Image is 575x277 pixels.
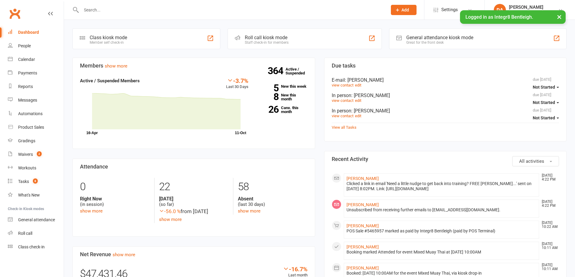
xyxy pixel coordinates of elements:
[80,63,308,69] h3: Members
[8,227,64,240] a: Roll call
[347,250,537,255] div: Booking marked Attended for event Mixed Muay Thai at [DATE] 10:00AM
[8,66,64,80] a: Payments
[533,97,559,108] button: Not Started
[226,77,248,84] div: -3.7%
[351,108,390,114] span: : [PERSON_NAME]
[226,77,248,90] div: Last 30 Days
[8,175,64,188] a: Tasks 8
[159,207,228,216] div: from [DATE]
[245,35,289,40] div: Roll call kiosk mode
[347,207,537,212] div: Unsubscribed from receiving further emails to [EMAIL_ADDRESS][DOMAIN_NAME].
[8,188,64,202] a: What's New
[159,217,182,222] a: show more
[332,156,559,162] h3: Recent Activity
[512,156,559,166] button: All activities
[18,30,39,35] div: Dashboard
[257,93,308,101] a: 8New this month
[80,196,150,207] div: (in session)
[257,105,279,114] strong: 26
[257,83,279,93] strong: 5
[18,43,31,48] div: People
[238,196,307,202] strong: Absent
[539,242,559,250] time: [DATE] 10:11 AM
[7,6,22,21] a: Clubworx
[105,63,127,69] a: show more
[332,93,559,98] div: In person
[494,4,506,16] div: DA
[159,208,180,214] span: -56.0 %
[347,202,379,207] a: [PERSON_NAME]
[18,138,35,143] div: Gradings
[533,112,559,123] button: Not Started
[113,252,135,257] a: show more
[90,40,127,45] div: Member self check-in
[465,14,533,20] span: Logged in as Integr8 Bentleigh.
[347,244,379,249] a: [PERSON_NAME]
[332,125,356,130] a: View all Tasks
[283,266,308,272] div: -16.7%
[332,63,559,69] h3: Due tasks
[18,217,55,222] div: General attendance
[18,98,37,102] div: Messages
[238,178,307,196] div: 58
[238,196,307,207] div: (last 30 days)
[268,66,286,75] strong: 364
[18,244,45,249] div: Class check-in
[8,26,64,39] a: Dashboard
[533,85,555,90] span: Not Started
[18,71,37,75] div: Payments
[159,196,228,207] div: (so far)
[509,5,543,10] div: [PERSON_NAME]
[533,82,559,93] button: Not Started
[347,228,537,234] div: POS Sale #5465957 marked as paid by Integr8 Bentleigh (paid by POS Terminal)
[8,213,64,227] a: General attendance kiosk mode
[8,161,64,175] a: Workouts
[8,39,64,53] a: People
[80,164,308,170] h3: Attendance
[18,193,40,197] div: What's New
[533,115,555,120] span: Not Started
[8,121,64,134] a: Product Sales
[80,178,150,196] div: 0
[79,6,383,14] input: Search...
[8,240,64,254] a: Class kiosk mode
[539,200,559,208] time: [DATE] 4:22 PM
[159,196,228,202] strong: [DATE]
[406,35,473,40] div: General attendance kiosk mode
[257,92,279,101] strong: 8
[8,107,64,121] a: Automations
[18,111,43,116] div: Automations
[286,63,312,80] a: 364Active / Suspended
[37,151,42,156] span: 2
[332,108,559,114] div: In person
[539,263,559,271] time: [DATE] 10:11 AM
[554,10,565,23] button: ×
[401,8,409,12] span: Add
[347,181,537,191] div: Clicked a link in email 'Need a little nudge to get back into training? FREE [PERSON_NAME]...' se...
[347,266,379,270] a: [PERSON_NAME]
[332,98,353,103] a: view contact
[355,98,361,103] a: edit
[539,174,559,181] time: [DATE] 4:22 PM
[332,83,353,87] a: view contact
[345,77,384,83] span: : [PERSON_NAME]
[18,84,33,89] div: Reports
[18,57,35,62] div: Calendar
[539,221,559,229] time: [DATE] 10:22 AM
[80,78,140,83] strong: Active / Suspended Members
[18,231,32,236] div: Roll call
[347,271,537,276] div: Booked: [DATE] 10:00AM for the event Mixed Muay Thai, via kiosk drop-in
[406,40,473,45] div: Great for the front desk
[355,114,361,118] a: edit
[519,159,544,164] span: All activities
[238,208,260,214] a: show more
[8,53,64,66] a: Calendar
[351,93,390,98] span: : [PERSON_NAME]
[509,10,543,15] div: Integr8 Bentleigh
[18,179,29,184] div: Tasks
[8,134,64,148] a: Gradings
[347,223,379,228] a: [PERSON_NAME]
[18,165,36,170] div: Workouts
[8,148,64,161] a: Waivers 2
[533,100,555,105] span: Not Started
